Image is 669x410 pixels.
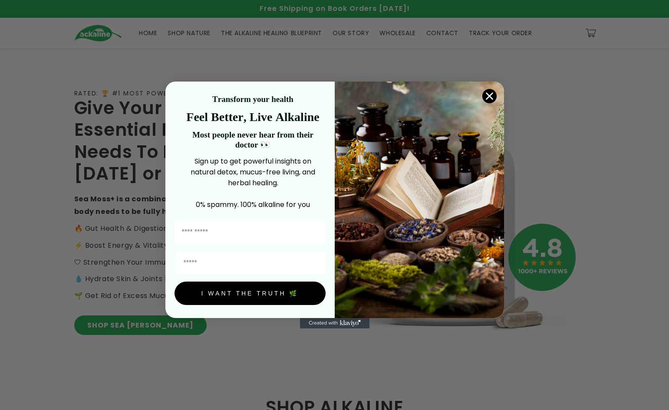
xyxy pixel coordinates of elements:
strong: Most people never hear from their doctor 👀 [192,130,313,149]
strong: Transform your health [212,95,293,104]
img: 4a4a186a-b914-4224-87c7-990d8ecc9bca.jpeg [335,82,504,318]
input: Email [176,252,326,274]
strong: Feel Better, Live Alkaline [186,110,319,124]
button: Close dialog [482,89,497,104]
a: Created with Klaviyo - opens in a new tab [300,318,369,328]
input: First Name [175,221,326,243]
p: 0% spammy. 100% alkaline for you [181,199,326,210]
p: Sign up to get powerful insights on natural detox, mucus-free living, and herbal healing. [181,156,326,188]
button: I WANT THE TRUTH 🌿 [175,282,326,305]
